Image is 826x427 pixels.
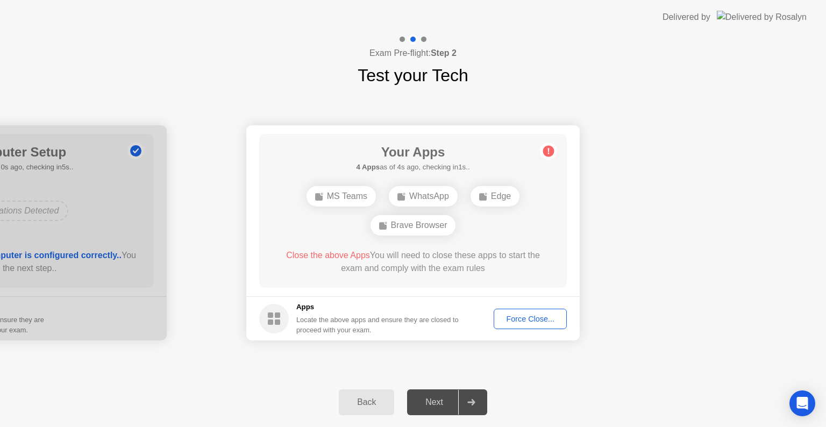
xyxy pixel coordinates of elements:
div: Next [410,397,458,407]
div: You will need to close these apps to start the exam and comply with the exam rules [275,249,552,275]
div: Back [342,397,391,407]
button: Back [339,389,394,415]
div: MS Teams [307,186,376,207]
div: Edge [471,186,519,207]
h5: Apps [296,302,459,312]
b: Step 2 [431,48,457,58]
div: Locate the above apps and ensure they are closed to proceed with your exam. [296,315,459,335]
button: Next [407,389,487,415]
div: Force Close... [497,315,563,323]
button: Force Close... [494,309,567,329]
img: Delivered by Rosalyn [717,11,807,23]
div: Brave Browser [371,215,456,236]
span: Close the above Apps [286,251,370,260]
h1: Your Apps [356,143,469,162]
h5: as of 4s ago, checking in1s.. [356,162,469,173]
h4: Exam Pre-flight: [369,47,457,60]
b: 4 Apps [356,163,380,171]
div: WhatsApp [389,186,458,207]
div: Open Intercom Messenger [789,390,815,416]
div: Delivered by [663,11,710,24]
h1: Test your Tech [358,62,468,88]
